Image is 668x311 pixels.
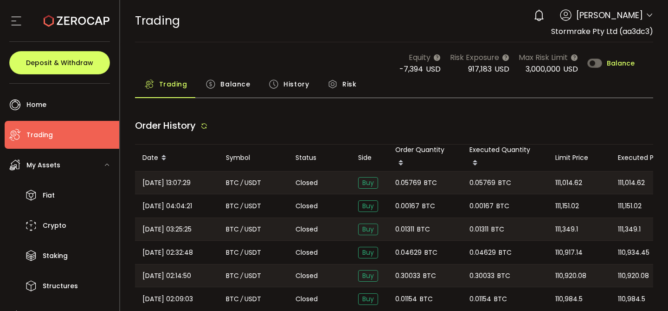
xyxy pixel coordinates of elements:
span: Risk Exposure [450,52,499,63]
span: 0.05769 [395,178,421,188]
span: -7,394 [399,64,423,74]
span: 0.30033 [395,271,420,281]
span: BTC [424,247,437,258]
span: USD [563,64,578,74]
div: Status [288,152,351,163]
span: [DATE] 02:32:48 [142,247,193,258]
div: Date [135,150,218,166]
span: USDT [244,247,261,258]
span: 0.00167 [395,201,419,212]
div: Order Quantity [388,145,462,171]
span: Closed [295,178,318,188]
span: 110,917.14 [555,247,583,258]
span: BTC [226,247,239,258]
span: Closed [295,294,318,304]
span: Buy [358,247,378,258]
span: BTC [496,201,509,212]
em: / [240,224,243,235]
span: Trading [159,75,187,93]
span: [DATE] 13:07:29 [142,178,191,188]
span: BTC [494,294,507,304]
div: Symbol [218,152,288,163]
span: Risk [342,75,356,93]
span: 111,151.02 [555,201,579,212]
span: 0.00167 [469,201,494,212]
div: Side [351,152,388,163]
span: 0.04629 [395,247,422,258]
span: 0.01154 [469,294,491,304]
span: USDT [244,201,261,212]
span: 3,000,000 [526,64,560,74]
span: Max Risk Limit [519,52,568,63]
span: 917,183 [468,64,492,74]
em: / [240,178,243,188]
em: / [240,294,243,304]
span: Buy [358,293,378,305]
span: [DATE] 03:25:25 [142,224,192,235]
span: [PERSON_NAME] [576,9,643,21]
span: Buy [358,270,378,282]
span: BTC [226,201,239,212]
em: / [240,271,243,281]
span: BTC [491,224,504,235]
span: BTC [226,294,239,304]
span: Staking [43,249,68,263]
span: Trading [135,13,180,29]
span: Trading [26,128,53,142]
span: Home [26,98,46,112]
span: BTC [498,178,511,188]
span: 110,920.08 [555,271,586,281]
span: 0.05769 [469,178,495,188]
span: [DATE] 04:04:21 [142,201,192,212]
span: BTC [420,294,433,304]
span: 0.01311 [469,224,488,235]
span: History [283,75,309,93]
div: Executed Quantity [462,145,548,171]
em: / [240,247,243,258]
span: Closed [295,248,318,258]
span: USDT [244,178,261,188]
span: [DATE] 02:14:50 [142,271,191,281]
span: BTC [499,247,512,258]
span: 110,934.45 [618,247,649,258]
span: Deposit & Withdraw [26,60,93,66]
span: 111,151.02 [618,201,642,212]
span: Stormrake Pty Ltd (aa3dc3) [551,26,653,37]
span: 111,349.1 [618,224,641,235]
em: / [240,201,243,212]
span: Equity [409,52,430,63]
button: Deposit & Withdraw [9,51,110,74]
span: Buy [358,200,378,212]
span: BTC [417,224,430,235]
span: BTC [422,201,435,212]
span: 0.30033 [469,271,495,281]
span: Crypto [43,219,66,232]
span: 0.01311 [395,224,414,235]
span: USDT [244,224,261,235]
span: Structures [43,279,78,293]
span: Order History [135,119,196,132]
span: USDT [244,271,261,281]
span: Balance [220,75,250,93]
span: BTC [226,178,239,188]
span: BTC [497,271,510,281]
span: Balance [607,60,635,66]
span: 111,349.1 [555,224,578,235]
span: 110,920.08 [618,271,649,281]
span: Buy [358,177,378,189]
span: [DATE] 02:09:03 [142,294,193,304]
span: Buy [358,224,378,235]
span: Closed [295,271,318,281]
span: 111,014.62 [618,178,645,188]
span: Fiat [43,189,55,202]
span: BTC [424,178,437,188]
span: 111,014.62 [555,178,582,188]
span: Closed [295,201,318,211]
div: Limit Price [548,152,610,163]
span: BTC [226,224,239,235]
span: Closed [295,225,318,234]
span: USD [426,64,441,74]
span: 0.04629 [469,247,496,258]
span: USD [495,64,509,74]
span: USDT [244,294,261,304]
